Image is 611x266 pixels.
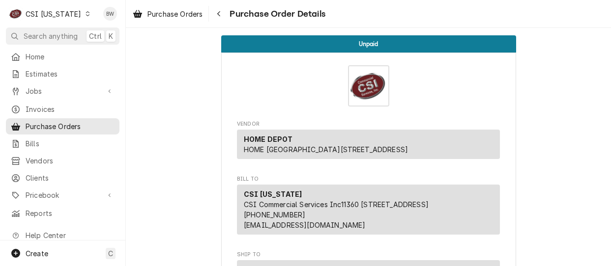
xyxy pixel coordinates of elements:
[26,121,115,132] span: Purchase Orders
[9,7,23,21] div: CSI Kentucky's Avatar
[6,227,119,243] a: Go to Help Center
[24,31,78,41] span: Search anything
[227,7,325,21] span: Purchase Order Details
[26,69,115,79] span: Estimates
[108,248,113,259] span: C
[244,211,305,219] a: [PHONE_NUMBER]
[6,83,119,99] a: Go to Jobs
[6,205,119,221] a: Reports
[26,230,114,240] span: Help Center
[26,86,100,96] span: Jobs
[109,31,113,41] span: K
[211,6,227,22] button: Navigate back
[237,175,500,183] span: Bill To
[9,7,23,21] div: C
[103,7,117,21] div: BW
[237,251,500,259] span: Ship To
[221,35,516,53] div: Status
[6,118,119,134] a: Purchase Orders
[6,66,119,82] a: Estimates
[237,130,500,163] div: Vendor
[244,135,293,143] strong: HOME DEPOT
[6,49,119,65] a: Home
[89,31,102,41] span: Ctrl
[26,190,100,200] span: Pricebook
[359,41,378,47] span: Unpaid
[244,145,408,154] span: HOME [GEOGRAPHIC_DATA][STREET_ADDRESS]
[6,27,119,45] button: Search anythingCtrlK
[237,185,500,239] div: Bill To
[244,221,365,229] a: [EMAIL_ADDRESS][DOMAIN_NAME]
[129,6,206,22] a: Purchase Orders
[26,249,48,258] span: Create
[26,156,115,166] span: Vendors
[237,175,500,239] div: Purchase Order Bill To
[26,208,115,218] span: Reports
[237,185,500,235] div: Bill To
[6,101,119,117] a: Invoices
[103,7,117,21] div: Brad Wicks's Avatar
[26,52,115,62] span: Home
[237,120,500,163] div: Purchase Order Vendor
[26,9,81,19] div: CSI [US_STATE]
[244,190,302,198] strong: CSI [US_STATE]
[6,135,119,152] a: Bills
[348,65,389,106] img: Logo
[26,173,115,183] span: Clients
[26,104,115,114] span: Invoices
[26,138,115,149] span: Bills
[237,130,500,159] div: Vendor
[237,120,500,128] span: Vendor
[6,153,119,169] a: Vendors
[147,9,203,19] span: Purchase Orders
[6,187,119,203] a: Go to Pricebook
[6,170,119,186] a: Clients
[244,200,429,209] span: CSI Commercial Services Inc11360 [STREET_ADDRESS]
